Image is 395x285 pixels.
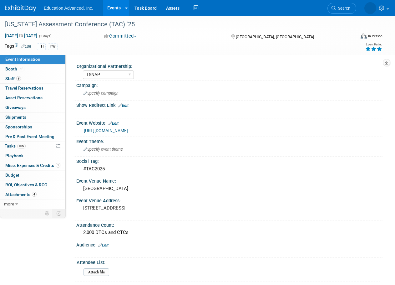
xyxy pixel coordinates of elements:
span: Pre & Post Event Meeting [5,134,54,139]
a: Budget [0,171,65,180]
div: Show Redirect Link: [76,101,382,109]
a: Playbook [0,151,65,161]
a: Booth [0,65,65,74]
span: [GEOGRAPHIC_DATA], [GEOGRAPHIC_DATA] [236,34,314,39]
div: Event Venue Name: [76,176,382,184]
a: Staff9 [0,74,65,84]
div: Event Venue Address: [76,196,382,204]
div: Event Rating [365,43,382,46]
span: more [4,201,14,206]
img: Jessica Johnston [364,2,376,14]
button: Committed [102,33,139,39]
span: Giveaways [5,105,26,110]
td: Personalize Event Tab Strip [42,209,53,217]
div: [GEOGRAPHIC_DATA] [81,184,378,194]
span: Specify campaign [83,91,119,96]
a: [URL][DOMAIN_NAME] [84,128,128,133]
a: Edit [118,103,129,108]
span: Misc. Expenses & Credits [5,163,60,168]
span: Specify event theme [83,147,123,152]
div: Event Format [327,33,382,42]
a: more [0,199,65,209]
a: Misc. Expenses & Credits1 [0,161,65,170]
div: Organizational Partnership: [77,62,380,70]
span: Asset Reservations [5,95,43,100]
span: Booth [5,66,24,71]
td: Toggle Event Tabs [53,209,66,217]
a: Giveaways [0,103,65,112]
div: Audience: [76,240,382,248]
span: Staff [5,76,21,81]
pre: [STREET_ADDRESS] [83,205,197,211]
a: Asset Reservations [0,93,65,103]
a: ROI, Objectives & ROO [0,180,65,190]
span: Event Information [5,57,40,62]
a: Pre & Post Event Meeting [0,132,65,142]
span: Shipments [5,115,26,120]
span: Sponsorships [5,124,32,129]
div: Campaign: [76,81,382,89]
a: Shipments [0,113,65,122]
div: 2,000 DTCs and CTCs [81,228,378,237]
a: Search [327,3,356,14]
a: Edit [108,121,119,126]
span: Attachments [5,192,37,197]
span: [DATE] [DATE] [5,33,38,39]
span: Travel Reservations [5,85,43,91]
i: Booth reservation complete [20,67,23,70]
span: Tasks [5,143,26,148]
div: Attendance Count: [76,220,382,228]
div: Event Theme: [76,137,382,145]
img: Format-Inperson.png [361,34,367,39]
a: Sponsorships [0,122,65,132]
td: Tags [5,43,31,50]
span: (3 days) [38,34,52,38]
div: #TAC2025 [81,164,378,174]
div: Attendee List: [77,258,380,266]
a: Travel Reservations [0,84,65,93]
img: ExhibitDay [5,5,36,12]
span: to [18,33,24,38]
span: 10% [17,144,26,148]
div: Event Website: [76,118,382,127]
a: Attachments4 [0,190,65,199]
span: ROI, Objectives & ROO [5,182,47,187]
span: Education Advanced, Inc. [44,6,93,11]
a: Event Information [0,55,65,64]
span: Budget [5,173,19,178]
div: [US_STATE] Assessment Conference (TAC) '25 [3,19,350,30]
div: TH [37,43,46,50]
span: 1 [56,163,60,168]
a: Tasks10% [0,142,65,151]
span: 9 [16,76,21,81]
a: Edit [98,243,109,247]
span: Search [336,6,350,11]
div: In-Person [368,34,382,39]
a: Edit [21,44,31,49]
div: Social Tag: [76,157,382,164]
span: Playbook [5,153,23,158]
div: PW [48,43,58,50]
span: 4 [32,192,37,197]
